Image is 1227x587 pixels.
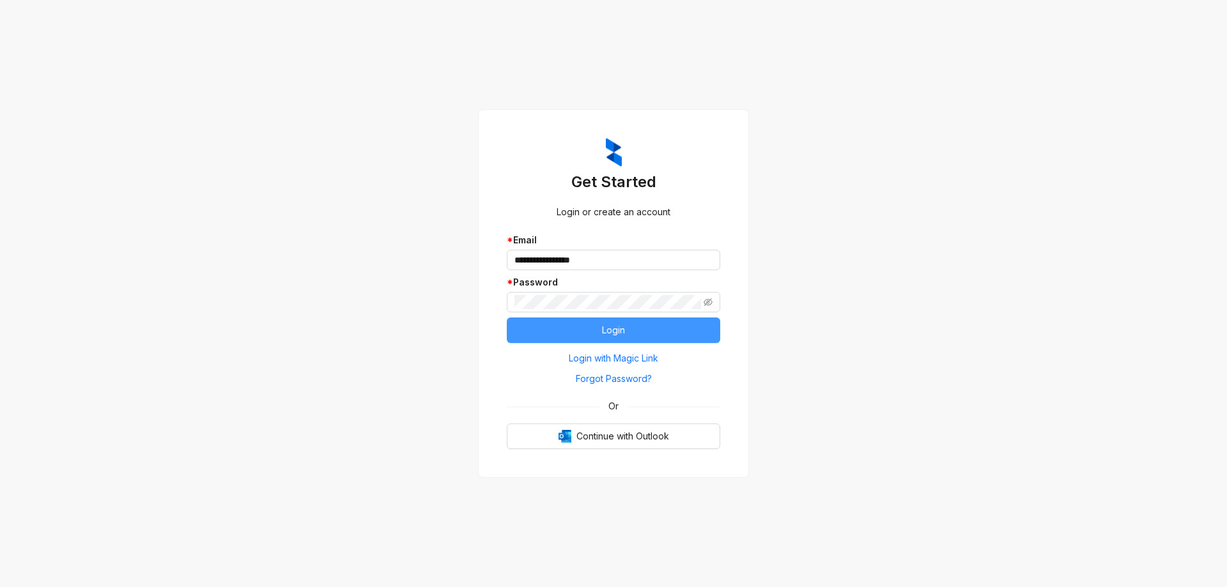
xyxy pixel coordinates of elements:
[507,348,720,369] button: Login with Magic Link
[576,429,669,443] span: Continue with Outlook
[507,172,720,192] h3: Get Started
[569,351,658,365] span: Login with Magic Link
[599,399,628,413] span: Or
[559,430,571,443] img: Outlook
[507,205,720,219] div: Login or create an account
[606,138,622,167] img: ZumaIcon
[576,372,652,386] span: Forgot Password?
[507,275,720,289] div: Password
[507,233,720,247] div: Email
[602,323,625,337] span: Login
[507,369,720,389] button: Forgot Password?
[507,317,720,343] button: Login
[507,423,720,449] button: OutlookContinue with Outlook
[704,298,713,307] span: eye-invisible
